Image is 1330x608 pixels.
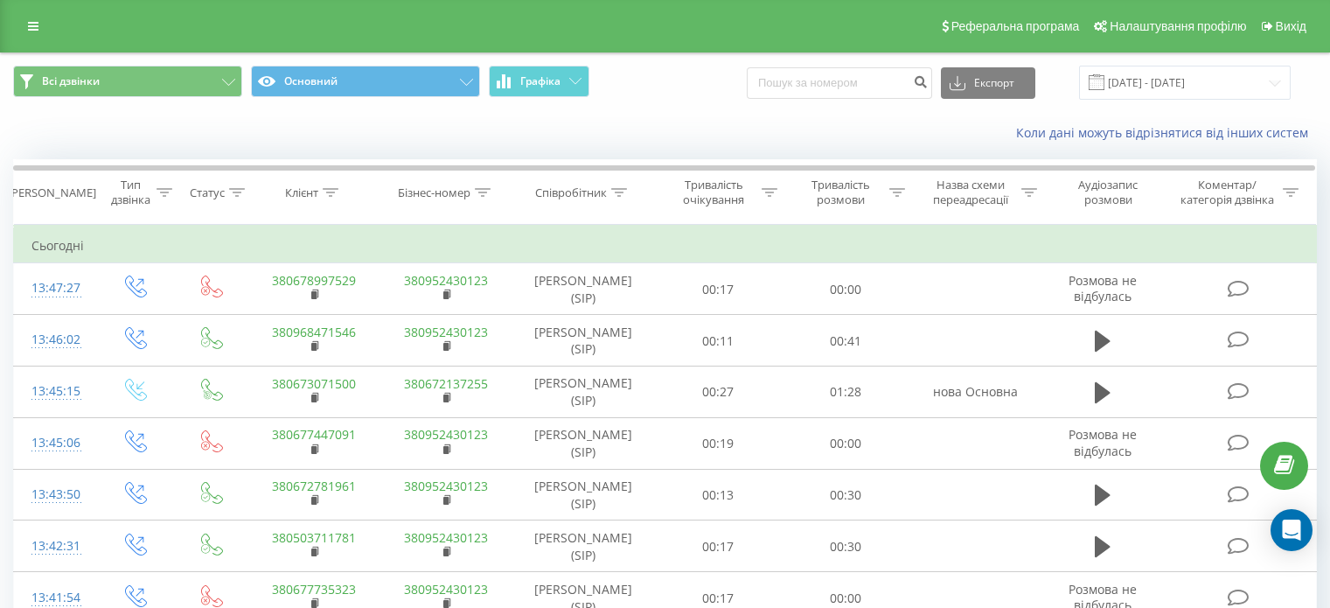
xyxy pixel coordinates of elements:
[1069,272,1137,304] font: Розмова не відбулась
[702,384,734,401] font: 00:27
[404,581,488,598] a: 380952430123
[404,324,488,340] a: 380952430123
[404,478,488,494] a: 380952430123
[272,529,356,546] a: 380503711781
[520,73,561,88] font: Графіка
[111,177,150,207] font: Тип дзвінка
[1069,426,1137,458] font: Розмова не відбулась
[272,272,356,289] a: 380678997529
[811,177,870,207] font: Тривалість розмови
[951,19,1080,33] font: Реферальна програма
[1110,19,1246,33] font: Налаштування профілю
[534,375,632,409] font: [PERSON_NAME] (SIP)
[702,538,734,555] font: 00:17
[534,324,632,358] font: [PERSON_NAME] (SIP)
[534,272,632,306] font: [PERSON_NAME] (SIP)
[272,478,356,494] a: 380672781961
[702,590,734,606] font: 00:17
[830,590,861,606] font: 00:00
[1078,177,1138,207] font: Аудіозапис розмови
[31,279,80,296] font: 13:47:27
[535,185,607,200] font: Співробітник
[683,177,744,207] font: Тривалість очікування
[404,426,488,443] a: 380952430123
[830,486,861,503] font: 00:30
[489,66,589,97] button: Графіка
[404,529,488,546] a: 380952430123
[974,75,1014,90] font: Експорт
[534,478,632,512] font: [PERSON_NAME] (SIP)
[830,332,861,349] font: 00:41
[284,73,338,88] font: Основний
[933,177,1008,207] font: Назва схеми переадресації
[830,384,861,401] font: 01:28
[285,185,318,200] font: Клієнт
[31,589,80,605] font: 13:41:54
[190,185,225,200] font: Статус
[1271,509,1313,551] div: Відкрити Intercom Messenger
[404,375,488,392] a: 380672137255
[31,331,80,347] font: 13:46:02
[404,272,488,289] a: 380952430123
[702,435,734,451] font: 00:19
[534,529,632,563] font: [PERSON_NAME] (SIP)
[830,538,861,555] font: 00:30
[272,581,356,598] a: 380677735323
[747,67,932,99] input: Пошук за номером
[31,382,80,399] font: 13:45:15
[8,185,96,200] font: [PERSON_NAME]
[13,66,242,97] button: Всі дзвінки
[251,66,480,97] button: Основний
[272,324,356,340] a: 380968471546
[398,185,470,200] font: Бізнес-номер
[702,486,734,503] font: 00:13
[31,434,80,451] font: 13:45:06
[941,67,1035,99] button: Експорт
[42,73,100,88] font: Всі дзвінки
[31,237,84,254] font: Сьогодні
[31,537,80,554] font: 13:42:31
[830,435,861,451] font: 00:00
[534,426,632,460] font: [PERSON_NAME] (SIP)
[272,375,356,392] a: 380673071500
[1016,124,1317,141] a: Коли дані можуть відрізнятися від інших систем
[1180,177,1274,207] font: Коментар/категорія дзвінка
[702,281,734,297] font: 00:17
[31,486,80,502] font: 13:43:50
[272,426,356,443] a: 380677447091
[830,281,861,297] font: 00:00
[1276,19,1306,33] font: Вихід
[1016,124,1308,141] font: Коли дані можуть відрізнятися від інших систем
[702,332,734,349] font: 00:11
[933,384,1018,401] font: нова Основна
